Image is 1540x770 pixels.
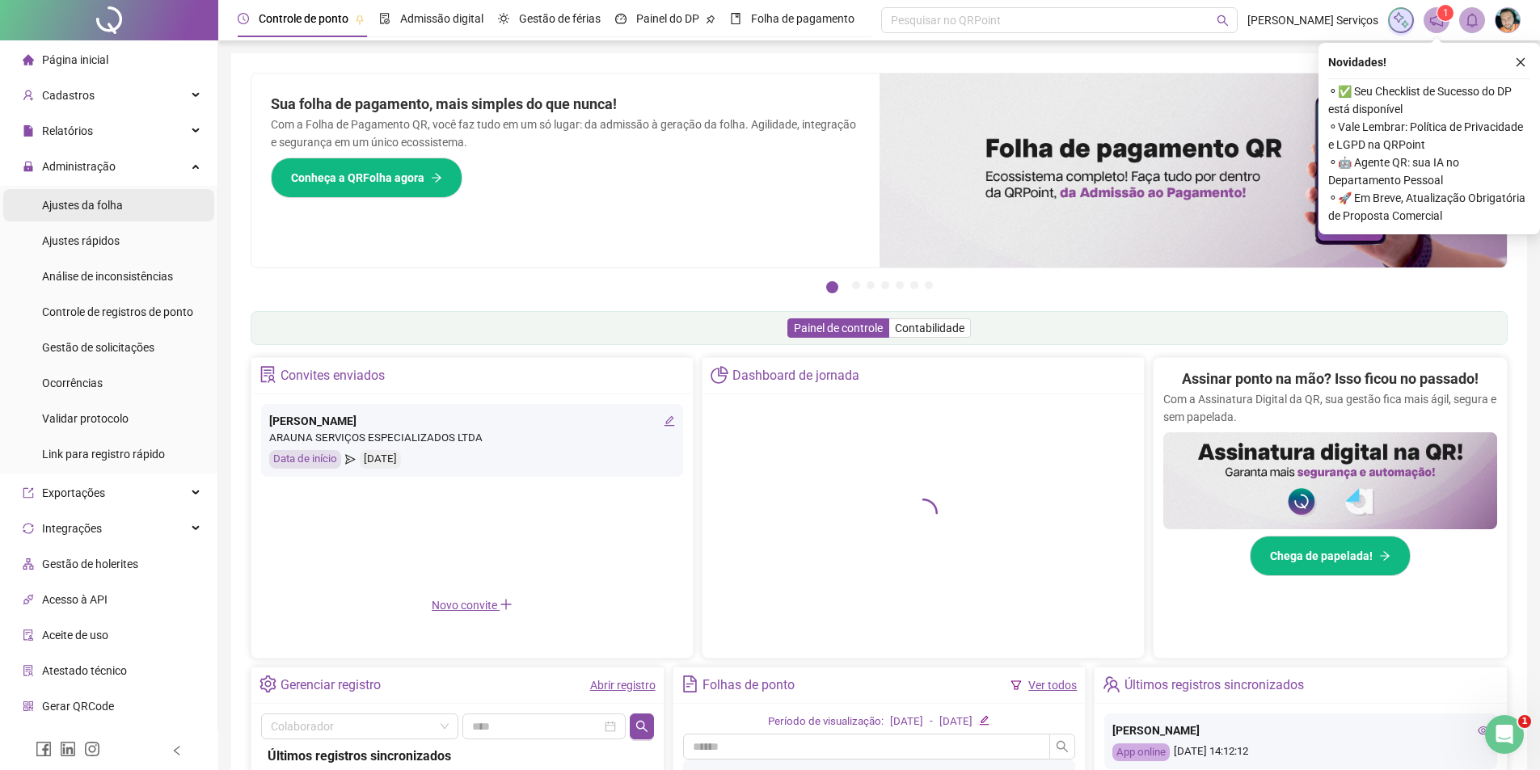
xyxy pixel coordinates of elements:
[1496,8,1520,32] img: 16970
[42,486,105,499] span: Exportações
[664,415,675,427] span: edit
[826,281,838,293] button: 1
[42,305,193,318] span: Controle de registros de ponto
[238,13,249,24] span: clock-circle
[1103,675,1120,692] span: team
[711,366,728,383] span: pie-chart
[895,322,964,335] span: Contabilidade
[910,281,918,289] button: 6
[23,701,34,712] span: qrcode
[1392,11,1410,29] img: sparkle-icon.fc2bf0ac1784a2077858766a79e2daf3.svg
[939,713,973,730] div: [DATE]
[42,341,154,354] span: Gestão de solicitações
[925,281,933,289] button: 7
[1250,536,1411,576] button: Chega de papelada!
[867,281,875,289] button: 3
[23,125,34,137] span: file
[1328,53,1386,71] span: Novidades !
[768,713,884,730] div: Período de visualização:
[930,713,933,730] div: -
[400,12,483,25] span: Admissão digital
[1328,82,1530,118] span: ⚬ ✅ Seu Checklist de Sucesso do DP está disponível
[498,13,509,24] span: sun
[23,487,34,499] span: export
[23,558,34,570] span: apartment
[1010,680,1022,691] span: filter
[1028,679,1077,692] a: Ver todos
[500,598,513,611] span: plus
[1478,725,1489,736] span: eye
[1328,118,1530,154] span: ⚬ Vale Lembrar: Política de Privacidade e LGPD na QRPoint
[42,558,138,570] span: Gestão de holerites
[23,629,34,641] span: audit
[42,53,108,66] span: Página inicial
[291,169,424,187] span: Conheça a QRFolha agora
[271,158,462,198] button: Conheça a QRFolha agora
[42,664,127,677] span: Atestado técnico
[1124,671,1304,699] div: Últimos registros sincronizados
[1182,368,1479,390] h2: Assinar ponto na mão? Isso ficou no passado!
[1056,740,1069,753] span: search
[431,172,442,183] span: arrow-right
[42,89,95,102] span: Cadastros
[42,412,129,425] span: Validar protocolo
[903,492,944,533] span: loading
[1518,715,1531,728] span: 1
[345,450,356,469] span: send
[1485,715,1524,754] iframe: Intercom live chat
[1443,7,1449,19] span: 1
[42,448,165,461] span: Link para registro rápido
[896,281,904,289] button: 5
[42,700,114,713] span: Gerar QRCode
[23,54,34,65] span: home
[259,12,348,25] span: Controle de ponto
[360,450,401,469] div: [DATE]
[1163,432,1497,529] img: banner%2F02c71560-61a6-44d4-94b9-c8ab97240462.png
[42,270,173,283] span: Análise de inconsistências
[590,679,656,692] a: Abrir registro
[1270,547,1373,565] span: Chega de papelada!
[84,741,100,757] span: instagram
[1247,11,1378,29] span: [PERSON_NAME] Serviços
[1515,57,1526,68] span: close
[636,12,699,25] span: Painel do DP
[269,412,675,430] div: [PERSON_NAME]
[281,362,385,389] div: Convites enviados
[890,713,923,730] div: [DATE]
[1112,722,1489,739] div: [PERSON_NAME]
[23,523,34,534] span: sync
[259,675,276,692] span: setting
[1163,390,1497,426] p: Com a Assinatura Digital da QR, sua gestão fica mais ágil, segura e sem papelada.
[36,741,52,757] span: facebook
[42,629,108,642] span: Aceite de uso
[1328,189,1530,225] span: ⚬ 🚀 Em Breve, Atualização Obrigatória de Proposta Comercial
[1217,15,1229,27] span: search
[42,234,120,247] span: Ajustes rápidos
[271,116,860,151] p: Com a Folha de Pagamento QR, você faz tudo em um só lugar: da admissão à geração da folha. Agilid...
[730,13,741,24] span: book
[615,13,627,24] span: dashboard
[355,15,365,24] span: pushpin
[271,93,860,116] h2: Sua folha de pagamento, mais simples do que nunca!
[42,124,93,137] span: Relatórios
[42,377,103,389] span: Ocorrências
[880,74,1508,267] img: banner%2F8d14a306-6205-4263-8e5b-06e9a85ad873.png
[852,281,860,289] button: 2
[1437,5,1454,21] sup: 1
[42,160,116,173] span: Administração
[23,665,34,676] span: solution
[42,199,123,212] span: Ajustes da folha
[379,13,390,24] span: file-done
[1112,743,1170,762] div: App online
[751,12,854,25] span: Folha de pagamento
[1328,154,1530,189] span: ⚬ 🤖 Agente QR: sua IA no Departamento Pessoal
[979,715,989,726] span: edit
[432,599,513,612] span: Novo convite
[732,362,859,389] div: Dashboard de jornada
[42,593,108,606] span: Acesso à API
[706,15,715,24] span: pushpin
[1112,743,1489,762] div: [DATE] 14:12:12
[171,745,183,756] span: left
[42,522,102,535] span: Integrações
[681,675,698,692] span: file-text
